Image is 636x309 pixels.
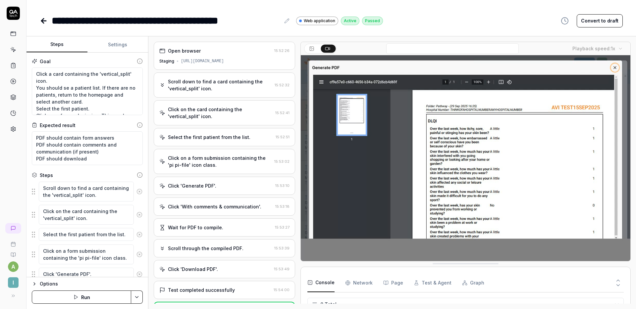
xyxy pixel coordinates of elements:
div: Suggestions [32,267,143,281]
div: Scroll down to find a card containing the 'vertical_split' icon. [168,78,272,92]
div: Click 'Download PDF'. [168,266,218,273]
button: View version history [557,14,573,27]
button: Remove step [134,228,145,241]
div: Scroll through the compiled PDF. [168,245,243,252]
time: 15:52:32 [275,83,290,87]
time: 15:52:51 [276,135,290,139]
button: Options [32,280,143,288]
div: Suggestions [32,244,143,265]
a: Book a call with us [3,236,24,247]
div: Steps [40,172,53,179]
a: Documentation [3,247,24,257]
time: 15:54:00 [274,287,290,292]
div: Playback speed: [572,45,615,52]
div: Expected result [40,122,76,129]
time: 15:52:41 [275,110,290,115]
button: I [3,272,24,289]
div: Staging [159,58,174,64]
div: Test completed successfully [168,287,235,293]
button: Console [307,274,335,292]
button: Remove step [134,268,145,281]
div: Passed [362,17,383,25]
time: 15:53:27 [275,225,290,230]
div: Options [40,280,143,288]
div: Active [341,17,359,25]
div: Wait for PDF to compile. [168,224,223,231]
div: Click on a form submission containing the 'pi pi-file' icon class. [168,154,272,168]
div: Goal [40,58,51,65]
a: New conversation [5,223,21,234]
time: 15:53:49 [274,267,290,271]
button: Steps [26,37,87,53]
button: Network [345,274,373,292]
time: 15:52:26 [274,48,290,53]
div: [URL][DOMAIN_NAME] [181,58,224,64]
button: Page [383,274,403,292]
button: a [8,261,19,272]
time: 15:53:18 [275,204,290,209]
button: Remove step [134,248,145,261]
button: Convert to draft [577,14,623,27]
button: Test & Agent [414,274,451,292]
span: I [8,277,19,288]
time: 15:53:02 [274,159,290,164]
button: Settings [87,37,148,53]
div: Suggestions [32,228,143,242]
div: Open browser [168,47,201,54]
span: Web application [304,18,335,24]
button: Run [32,290,131,304]
time: 15:53:10 [275,183,290,188]
a: Web application [296,16,338,25]
button: Remove step [134,185,145,198]
div: Click 'With comments & communication'. [168,203,261,210]
div: Suggestions [32,181,143,202]
div: Click 'Generate PDF'. [168,182,216,189]
time: 15:53:39 [274,246,290,250]
div: Suggestions [32,204,143,225]
div: Click on the card containing the 'vertical_split' icon. [168,106,273,120]
button: Graph [462,274,484,292]
div: Select the first patient from the list. [168,134,250,141]
button: Remove step [134,208,145,221]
